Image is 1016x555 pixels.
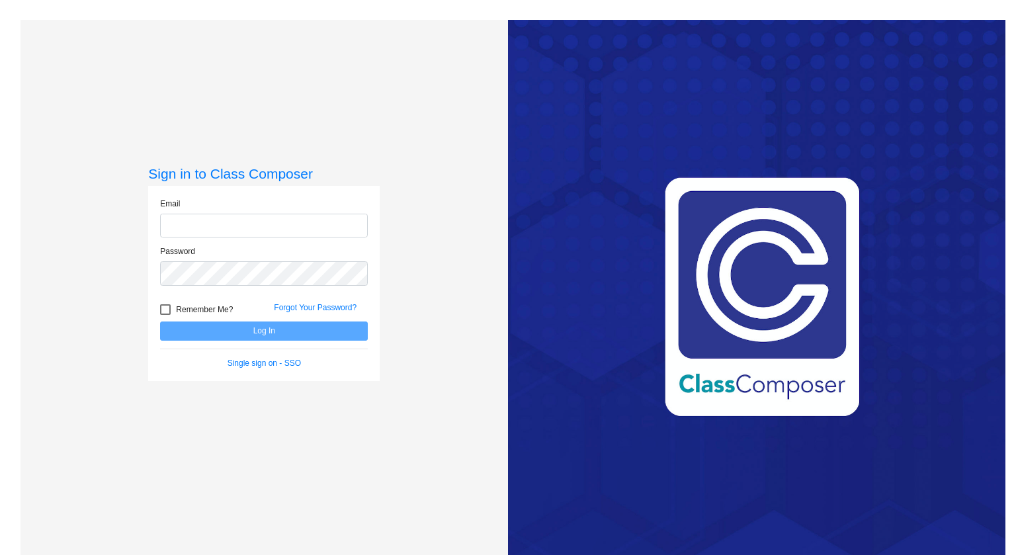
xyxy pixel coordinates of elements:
h3: Sign in to Class Composer [148,165,380,182]
label: Password [160,245,195,257]
button: Log In [160,321,368,341]
a: Forgot Your Password? [274,303,357,312]
span: Remember Me? [176,302,233,318]
a: Single sign on - SSO [228,359,301,368]
label: Email [160,198,180,210]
